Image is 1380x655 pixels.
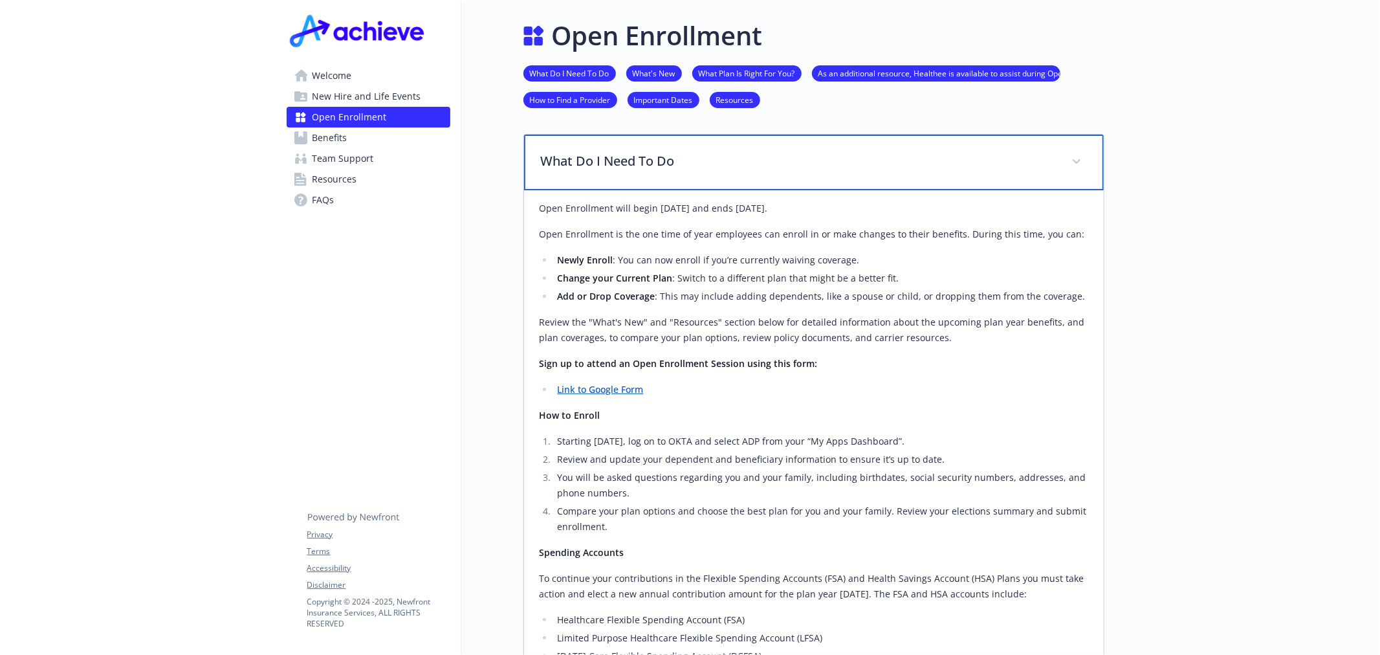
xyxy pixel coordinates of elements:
[312,65,352,86] span: Welcome
[541,151,1056,171] p: What Do I Need To Do
[557,383,643,395] a: Link to Google Form
[540,409,600,421] strong: How to Enroll
[307,546,450,557] a: Terms
[554,470,1088,501] li: You will be asked questions regarding you and your family, including birthdates, social security ...
[523,93,617,105] a: How to Find a Provider
[540,571,1088,602] p: To continue your contributions in the Flexible Spending Accounts (FSA) and Health Savings Account...
[287,190,450,210] a: FAQs
[287,65,450,86] a: Welcome
[554,289,1088,304] li: : This may include adding dependents, like a spouse or child, or dropping them from the coverage.
[540,546,624,559] strong: Spending Accounts
[557,290,655,302] strong: Add or Drop Coverage
[812,67,1060,79] a: As an additional resource, Healthee is available to assist during Open Enrollment
[554,434,1088,449] li: Starting [DATE], log on to OKTA and select ADP from your “My Apps Dashboard”.
[692,67,802,79] a: What Plan Is Right For You?
[312,148,374,169] span: Team Support
[307,529,450,540] a: Privacy
[554,252,1088,268] li: : You can now enroll if you’re currently waiving coverage.
[312,128,347,148] span: Benefits
[557,254,613,266] strong: Newly Enroll
[524,135,1104,190] div: What Do I Need To Do
[710,93,760,105] a: Resources
[312,107,387,128] span: Open Enrollment
[626,67,682,79] a: What's New
[287,169,450,190] a: Resources
[312,190,334,210] span: FAQs
[554,630,1088,646] li: Limited Purpose Healthcare Flexible Spending Account (LFSA)
[552,16,763,55] h1: Open Enrollment
[307,562,450,574] a: Accessibility
[540,227,1088,242] p: Open Enrollment is the one time of year employees can enroll in or make changes to their benefits...
[287,107,450,128] a: Open Enrollment
[312,169,357,190] span: Resources
[523,67,616,79] a: What Do I Need To Do
[540,201,1088,216] p: Open Enrollment will begin [DATE] and ends [DATE].
[312,86,421,107] span: New Hire and Life Events
[287,86,450,107] a: New Hire and Life Events
[540,315,1088,346] p: Review the "What's New" and "Resources" section below for detailed information about the upcoming...
[540,357,818,370] strong: Sign up to attend an Open Enrollment Session using this form:
[307,596,450,629] p: Copyright © 2024 - 2025 , Newfront Insurance Services, ALL RIGHTS RESERVED
[554,452,1088,467] li: Review and update your dependent and beneficiary information to ensure it’s up to date.
[554,271,1088,286] li: : Switch to a different plan that might be a better fit.
[287,128,450,148] a: Benefits
[554,504,1088,535] li: Compare your plan options and choose the best plan for you and your family. Review your elections...
[287,148,450,169] a: Team Support
[554,612,1088,628] li: Healthcare Flexible Spending Account (FSA)
[557,272,672,284] strong: Change your Current Plan
[628,93,699,105] a: Important Dates
[307,579,450,591] a: Disclaimer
